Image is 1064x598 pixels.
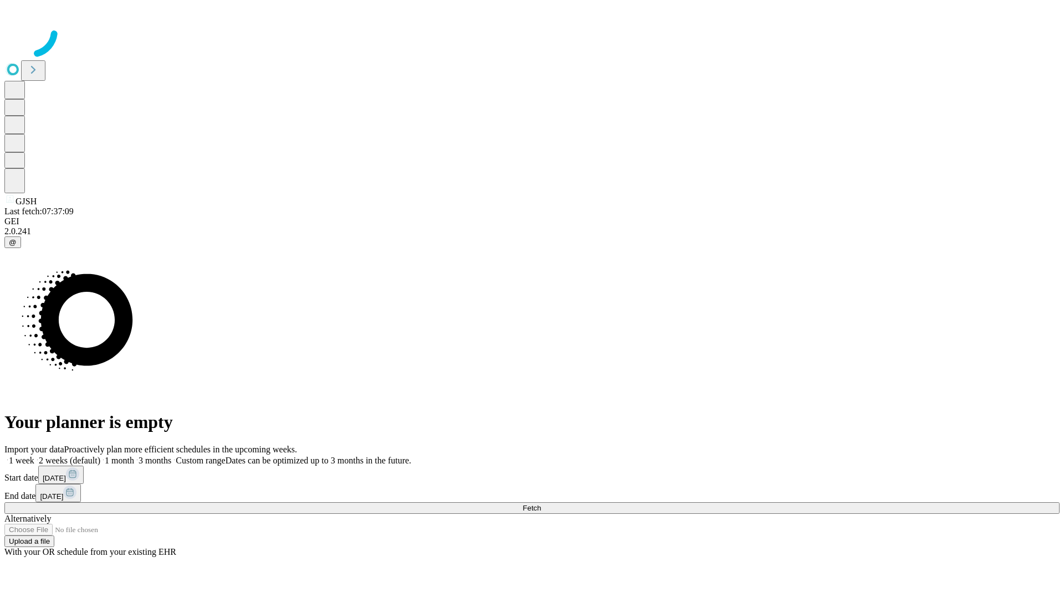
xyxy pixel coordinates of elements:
[38,466,84,484] button: [DATE]
[4,535,54,547] button: Upload a file
[35,484,81,502] button: [DATE]
[4,207,74,216] span: Last fetch: 07:37:09
[4,502,1060,514] button: Fetch
[4,216,1060,226] div: GEI
[105,456,134,465] span: 1 month
[139,456,171,465] span: 3 months
[64,445,297,454] span: Proactively plan more efficient schedules in the upcoming weeks.
[9,456,34,465] span: 1 week
[523,504,541,512] span: Fetch
[4,484,1060,502] div: End date
[40,492,63,501] span: [DATE]
[4,412,1060,432] h1: Your planner is empty
[39,456,100,465] span: 2 weeks (default)
[4,236,21,248] button: @
[176,456,225,465] span: Custom range
[4,466,1060,484] div: Start date
[4,445,64,454] span: Import your data
[9,238,17,246] span: @
[43,474,66,482] span: [DATE]
[16,197,37,206] span: GJSH
[4,547,176,556] span: With your OR schedule from your existing EHR
[4,226,1060,236] div: 2.0.241
[226,456,411,465] span: Dates can be optimized up to 3 months in the future.
[4,514,51,523] span: Alternatively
